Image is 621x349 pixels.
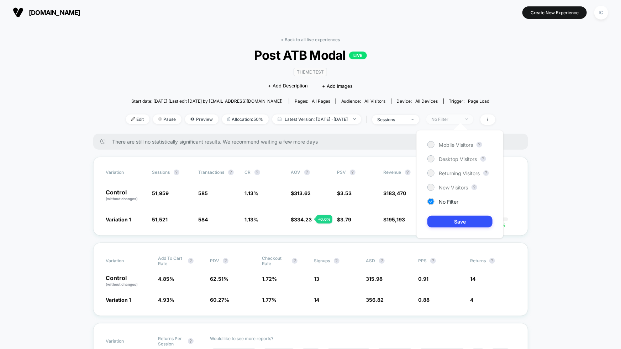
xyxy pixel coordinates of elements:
button: ? [480,156,486,162]
span: 313.62 [294,190,311,196]
span: Variation 1 [106,216,131,222]
button: ? [228,170,234,175]
span: $ [291,190,311,196]
span: PPS [418,258,427,263]
button: [DOMAIN_NAME] [11,7,83,18]
span: Returns [470,258,486,263]
span: 1.13 % [245,216,259,222]
button: ? [379,258,385,264]
span: 51,959 [152,190,169,196]
div: Pages: [295,98,330,104]
span: There are still no statistically significant results. We recommend waiting a few more days [112,139,514,145]
div: Trigger: [449,98,490,104]
span: All Visitors [365,98,386,104]
span: 13 [314,276,320,282]
button: ? [483,170,489,176]
button: ? [489,258,495,264]
span: Variation [106,336,145,347]
span: 315.98 [366,276,383,282]
img: end [158,117,162,121]
img: rebalance [227,117,230,121]
button: Save [427,216,493,227]
span: CR [245,170,251,175]
button: ? [254,170,260,175]
span: 1.72 % [262,276,277,282]
span: Device: [391,98,443,104]
span: Signups [314,258,330,263]
span: 51,521 [152,216,168,222]
button: ? [472,184,477,190]
span: Desktop Visitors [439,156,477,162]
span: Add To Cart Rate [158,256,184,266]
img: Visually logo [13,7,23,18]
span: 4.93 % [158,297,174,303]
span: Checkout Rate [262,256,288,266]
button: ? [304,170,310,175]
span: 4 [470,297,473,303]
span: 3.79 [341,216,352,222]
button: ? [292,258,298,264]
button: ? [188,338,194,344]
button: ? [350,170,356,175]
span: Returns Per Session [158,336,184,347]
img: end [411,119,414,120]
span: Returning Visitors [439,170,480,176]
div: No Filter [432,117,460,122]
img: edit [131,117,135,121]
button: ? [405,170,411,175]
span: Preview [185,114,219,124]
span: [DOMAIN_NAME] [29,9,80,16]
span: Variation 1 [106,297,131,303]
span: 356.82 [366,297,384,303]
div: + 6.6 % [316,215,332,224]
span: 183,470 [387,190,406,196]
span: 334.23 [294,216,312,222]
span: PDV [210,258,219,263]
span: Allocation: 50% [222,114,269,124]
p: Would like to see more reports? [210,336,515,341]
span: Mobile Visitors [439,142,473,148]
span: | [365,114,372,125]
span: 60.27 % [210,297,229,303]
span: 0.91 [418,276,428,282]
span: (without changes) [106,282,138,286]
span: Theme Test [294,68,327,76]
button: ? [430,258,436,264]
span: 0.88 [418,297,430,303]
div: sessions [378,117,406,122]
img: calendar [278,117,281,121]
span: Variation [106,170,145,175]
p: LIVE [349,52,367,59]
span: all pages [312,98,330,104]
button: IC [592,5,610,20]
span: 585 [199,190,208,196]
span: 4.85 % [158,276,174,282]
button: ? [334,258,340,264]
span: 14 [314,297,320,303]
span: $ [384,216,405,222]
span: New Visitors [439,184,468,190]
span: Post ATB Modal [144,48,477,63]
span: No Filter [439,199,458,205]
span: Revenue [384,170,401,175]
span: 14 [470,276,475,282]
div: Audience: [341,98,386,104]
span: Page Load [468,98,490,104]
a: < Back to all live experiences [281,37,340,42]
span: 195,193 [387,216,405,222]
span: + Add Description [268,82,308,90]
p: Control [106,189,145,202]
div: IC [594,6,608,20]
span: (without changes) [106,197,138,201]
span: Latest Version: [DATE] - [DATE] [272,114,361,124]
span: 62.51 % [210,276,228,282]
span: Pause [153,114,181,124]
button: ? [477,142,482,147]
button: ? [188,258,194,264]
span: AOV [291,170,301,175]
span: $ [337,190,352,196]
span: PSV [337,170,346,175]
span: Variation [106,256,145,266]
span: 1.77 % [262,297,277,303]
span: 584 [199,216,208,222]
